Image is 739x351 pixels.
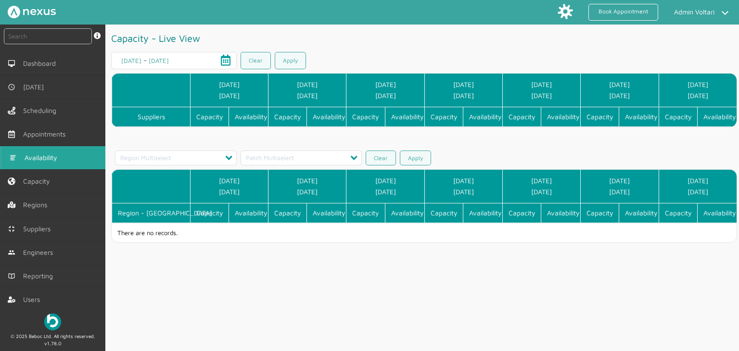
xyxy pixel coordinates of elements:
[588,4,658,21] a: Book Appointment
[25,154,61,162] span: Availability
[8,107,15,114] img: scheduling-left-menu.svg
[23,177,54,185] span: Capacity
[8,177,15,185] img: capacity-left-menu.svg
[23,225,54,233] span: Suppliers
[23,107,60,114] span: Scheduling
[4,28,92,44] input: Search by: Ref, PostCode, MPAN, MPRN, Account, Customer
[8,225,15,233] img: md-contract.svg
[8,296,15,303] img: user-left-menu.svg
[23,201,51,209] span: Regions
[8,201,15,209] img: regions.left-menu.svg
[8,60,15,67] img: md-desktop.svg
[23,83,48,91] span: [DATE]
[23,272,57,280] span: Reporting
[9,154,17,162] img: md-list.svg
[8,83,15,91] img: md-time.svg
[8,6,56,18] img: Nexus
[8,272,15,280] img: md-book.svg
[23,60,60,67] span: Dashboard
[44,313,61,330] img: Beboc Logo
[23,249,57,256] span: Engineers
[23,130,69,138] span: Appointments
[23,296,44,303] span: Users
[8,130,15,138] img: appointments-left-menu.svg
[8,249,15,256] img: md-people.svg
